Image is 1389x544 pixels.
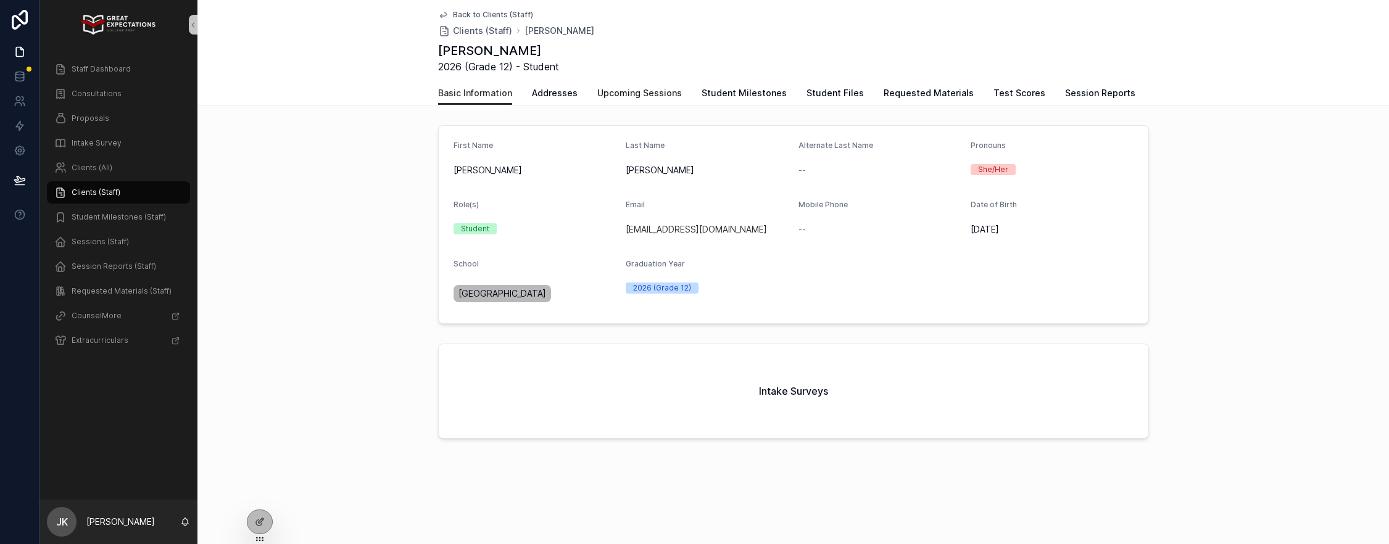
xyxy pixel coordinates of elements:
[798,164,806,176] span: --
[458,287,546,300] span: [GEOGRAPHIC_DATA]
[47,157,190,179] a: Clients (All)
[626,164,789,176] span: [PERSON_NAME]
[532,87,578,99] span: Addresses
[72,311,122,321] span: CounselMore
[47,83,190,105] a: Consultations
[454,141,493,150] span: First Name
[702,82,787,107] a: Student Milestones
[72,64,131,74] span: Staff Dashboard
[454,164,616,176] span: [PERSON_NAME]
[525,25,594,37] a: [PERSON_NAME]
[806,87,864,99] span: Student Files
[438,10,533,20] a: Back to Clients (Staff)
[72,89,122,99] span: Consultations
[971,200,1017,209] span: Date of Birth
[798,200,848,209] span: Mobile Phone
[47,181,190,204] a: Clients (Staff)
[47,132,190,154] a: Intake Survey
[47,107,190,130] a: Proposals
[626,259,685,268] span: Graduation Year
[806,82,864,107] a: Student Files
[597,87,682,99] span: Upcoming Sessions
[72,163,112,173] span: Clients (All)
[798,141,873,150] span: Alternate Last Name
[86,516,155,528] p: [PERSON_NAME]
[454,259,479,268] span: School
[993,82,1045,107] a: Test Scores
[993,87,1045,99] span: Test Scores
[39,49,197,368] div: scrollable content
[438,59,559,74] span: 2026 (Grade 12) - Student
[1065,87,1135,99] span: Session Reports
[72,286,172,296] span: Requested Materials (Staff)
[626,141,665,150] span: Last Name
[884,82,974,107] a: Requested Materials
[47,206,190,228] a: Student Milestones (Staff)
[884,87,974,99] span: Requested Materials
[47,58,190,80] a: Staff Dashboard
[72,336,128,345] span: Extracurriculars
[47,305,190,327] a: CounselMore
[971,223,1134,236] span: [DATE]
[532,82,578,107] a: Addresses
[453,25,512,37] span: Clients (Staff)
[454,200,479,209] span: Role(s)
[438,25,512,37] a: Clients (Staff)
[1065,82,1135,107] a: Session Reports
[702,87,787,99] span: Student Milestones
[626,200,645,209] span: Email
[47,329,190,352] a: Extracurriculars
[626,223,767,236] a: [EMAIL_ADDRESS][DOMAIN_NAME]
[72,188,120,197] span: Clients (Staff)
[461,223,489,234] div: Student
[438,87,512,99] span: Basic Information
[72,237,129,247] span: Sessions (Staff)
[72,262,156,271] span: Session Reports (Staff)
[759,384,828,398] h2: Intake Surveys
[597,82,682,107] a: Upcoming Sessions
[81,15,155,35] img: App logo
[72,212,166,222] span: Student Milestones (Staff)
[971,141,1006,150] span: Pronouns
[56,514,68,529] span: JK
[633,282,691,294] div: 2026 (Grade 12)
[72,138,122,148] span: Intake Survey
[72,113,109,123] span: Proposals
[438,82,512,105] a: Basic Information
[47,280,190,302] a: Requested Materials (Staff)
[453,10,533,20] span: Back to Clients (Staff)
[978,164,1008,175] div: She/Her
[438,42,559,59] h1: [PERSON_NAME]
[47,231,190,253] a: Sessions (Staff)
[47,255,190,278] a: Session Reports (Staff)
[798,223,806,236] span: --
